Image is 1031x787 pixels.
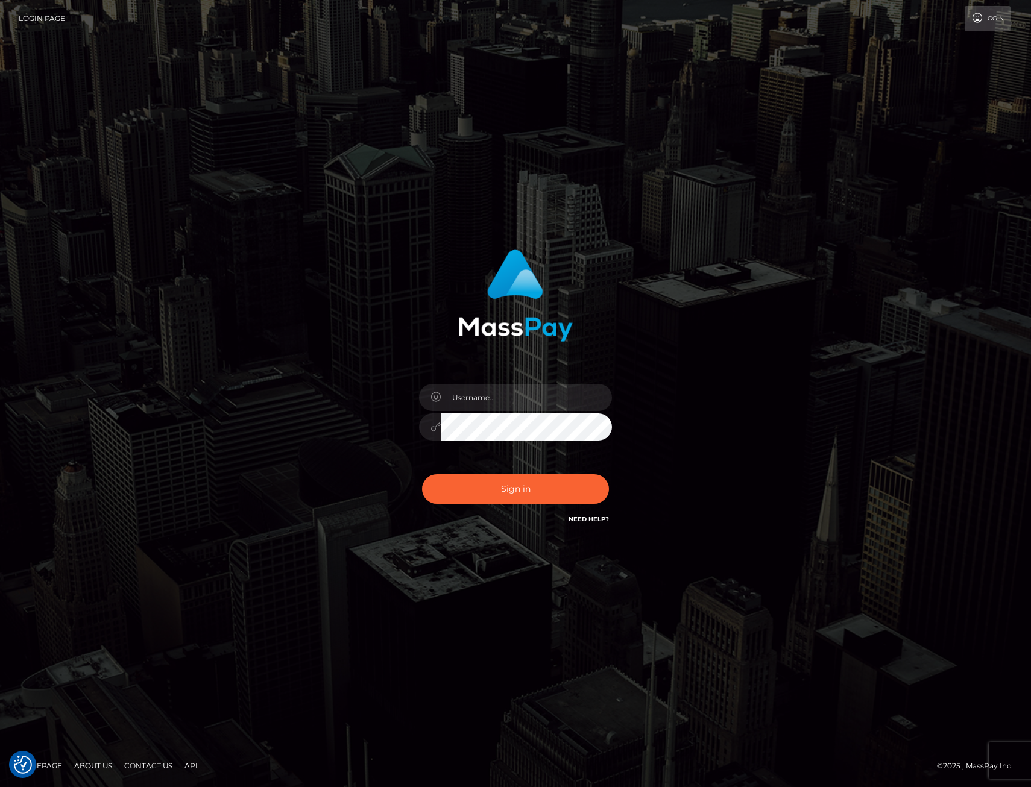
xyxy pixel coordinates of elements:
[569,515,609,523] a: Need Help?
[965,6,1011,31] a: Login
[69,756,117,775] a: About Us
[458,249,573,342] img: MassPay Login
[14,756,32,774] button: Consent Preferences
[14,756,32,774] img: Revisit consent button
[441,384,612,411] input: Username...
[937,759,1022,773] div: © 2025 , MassPay Inc.
[119,756,177,775] a: Contact Us
[422,474,609,504] button: Sign in
[19,6,65,31] a: Login Page
[13,756,67,775] a: Homepage
[180,756,203,775] a: API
